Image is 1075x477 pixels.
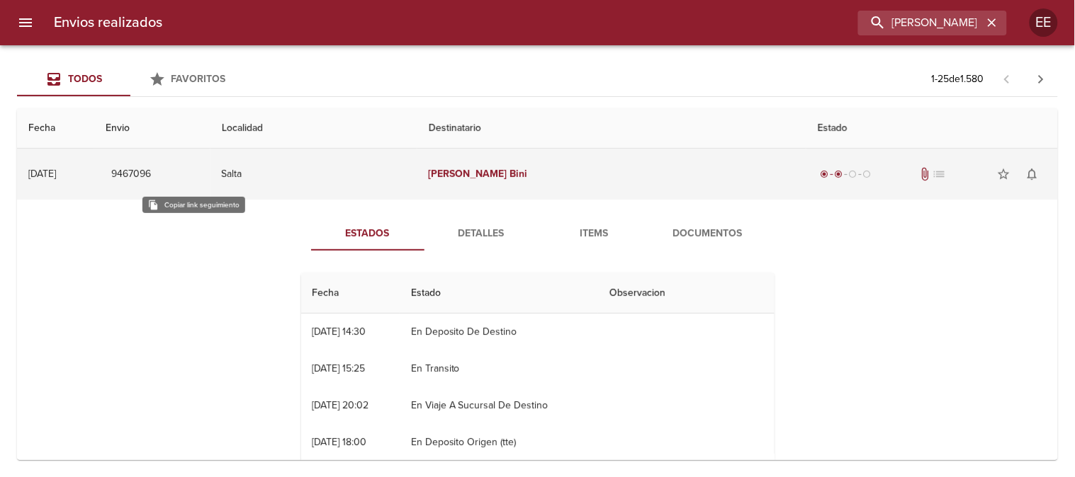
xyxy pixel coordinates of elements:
th: Fecha [301,273,400,314]
div: [DATE] 18:00 [313,436,367,448]
span: 9467096 [111,166,151,183]
span: Detalles [433,225,529,243]
input: buscar [858,11,983,35]
div: [DATE] [28,168,56,180]
span: Tiene documentos adjuntos [918,167,932,181]
em: Bini [510,168,528,180]
button: Agregar a favoritos [990,160,1018,188]
th: Envio [94,108,210,149]
h6: Envios realizados [54,11,162,34]
button: Activar notificaciones [1018,160,1047,188]
th: Estado [400,273,599,314]
span: Todos [68,73,102,85]
th: Destinatario [417,108,806,149]
span: star_border [997,167,1011,181]
span: radio_button_checked [835,170,843,178]
div: Abrir información de usuario [1030,8,1058,37]
p: 1 - 25 de 1.580 [932,72,984,86]
td: En Deposito Origen (tte) [400,424,599,461]
span: Estados [320,225,416,243]
span: No tiene pedido asociado [932,167,946,181]
em: [PERSON_NAME] [429,168,507,180]
span: Items [546,225,643,243]
div: Despachado [818,167,874,181]
button: 9467096 [106,161,157,188]
span: radio_button_unchecked [863,170,872,178]
span: radio_button_unchecked [849,170,857,178]
th: Localidad [210,108,417,149]
span: notifications_none [1025,167,1040,181]
td: En Deposito De Destino [400,314,599,350]
button: menu [9,6,43,40]
td: En Viaje A Sucursal De Destino [400,387,599,424]
span: Pagina anterior [990,71,1024,86]
div: [DATE] 20:02 [313,399,369,411]
td: En Transito [400,350,599,387]
div: EE [1030,8,1058,37]
span: Favoritos [171,73,226,85]
th: Observacion [598,273,774,314]
div: [DATE] 15:25 [313,362,366,374]
div: Tabs detalle de guia [311,217,765,251]
th: Fecha [17,108,94,149]
th: Estado [806,108,1058,149]
span: radio_button_checked [821,170,829,178]
span: Documentos [660,225,756,243]
div: Tabs Envios [17,62,244,96]
span: Pagina siguiente [1024,62,1058,96]
td: Salta [210,149,417,200]
div: [DATE] 14:30 [313,326,366,338]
